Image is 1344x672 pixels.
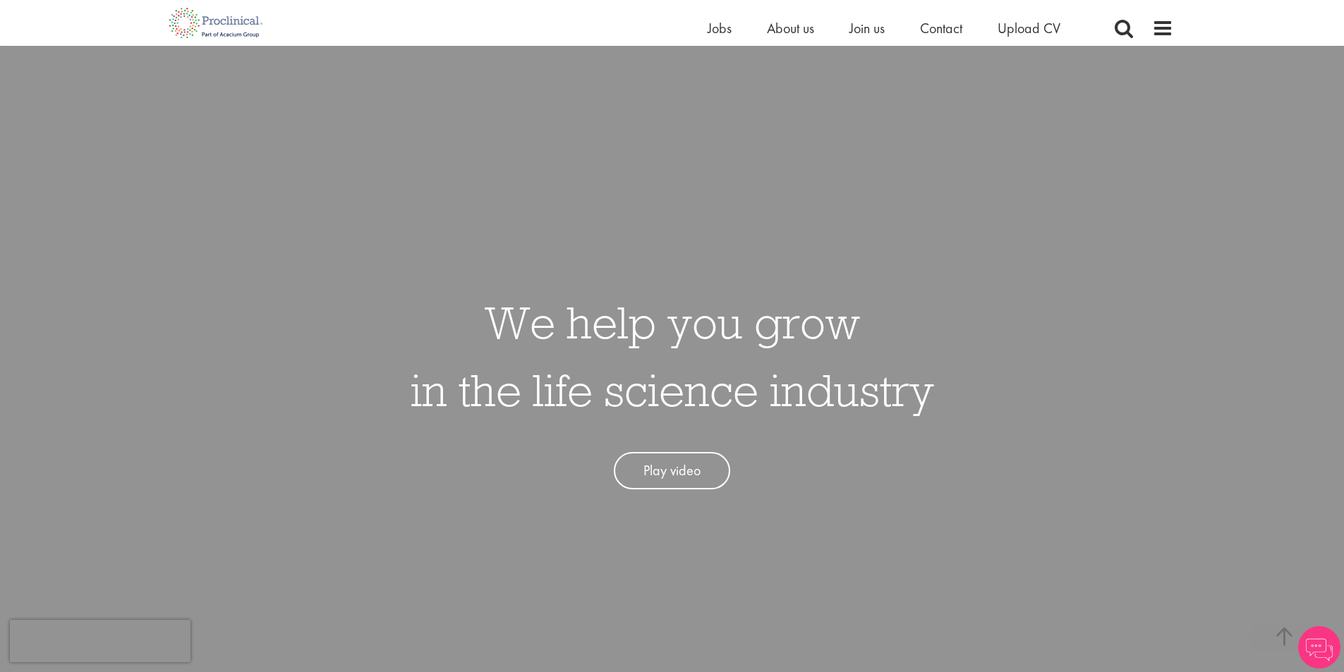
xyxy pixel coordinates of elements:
[920,19,962,37] a: Contact
[614,452,730,489] a: Play video
[411,288,934,424] h1: We help you grow in the life science industry
[1298,626,1340,668] img: Chatbot
[708,19,732,37] a: Jobs
[849,19,885,37] a: Join us
[998,19,1060,37] a: Upload CV
[767,19,814,37] a: About us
